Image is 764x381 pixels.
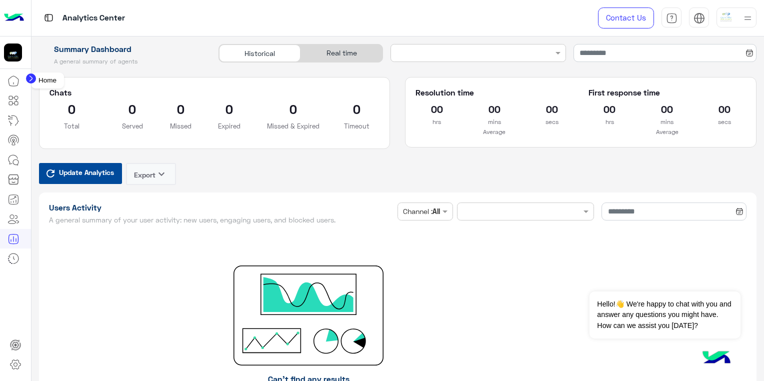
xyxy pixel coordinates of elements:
[719,10,733,24] img: userImage
[4,7,24,28] img: Logo
[109,101,155,117] h2: 0
[473,117,515,127] p: mins
[703,101,746,117] h2: 00
[39,44,207,54] h1: Summary Dashboard
[56,165,116,179] span: Update Analytics
[39,163,122,184] button: Update Analytics
[415,117,458,127] p: hrs
[693,12,705,24] img: tab
[661,7,681,28] a: tab
[49,121,95,131] p: Total
[646,101,688,117] h2: 00
[531,117,573,127] p: secs
[531,101,573,117] h2: 00
[109,121,155,131] p: Served
[267,121,319,131] p: Missed & Expired
[589,291,740,338] span: Hello!👋 We're happy to chat with you and answer any questions you might have. How can we assist y...
[741,12,754,24] img: profile
[334,121,380,131] p: Timeout
[415,127,573,137] p: Average
[415,101,458,117] h2: 00
[126,163,176,185] button: Exportkeyboard_arrow_down
[300,44,382,62] div: Real time
[588,101,631,117] h2: 00
[31,72,64,88] div: Home
[206,101,252,117] h2: 0
[699,341,734,376] img: hulul-logo.png
[588,87,746,97] h5: First response time
[588,127,746,137] p: Average
[49,87,380,97] h5: Chats
[267,101,319,117] h2: 0
[588,117,631,127] p: hrs
[334,101,380,117] h2: 0
[155,168,167,180] i: keyboard_arrow_down
[206,121,252,131] p: Expired
[703,117,746,127] p: secs
[49,202,394,212] h1: Users Activity
[4,43,22,61] img: 177882628735456
[473,101,515,117] h2: 00
[49,216,394,224] h5: A general summary of your user activity: new users, engaging users, and blocked users.
[62,11,125,25] p: Analytics Center
[598,7,654,28] a: Contact Us
[646,117,688,127] p: mins
[170,121,191,131] p: Missed
[49,101,95,117] h2: 0
[170,101,191,117] h2: 0
[666,12,677,24] img: tab
[42,11,55,24] img: tab
[39,57,207,65] h5: A general summary of agents
[415,87,573,97] h5: Resolution time
[219,44,300,62] div: Historical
